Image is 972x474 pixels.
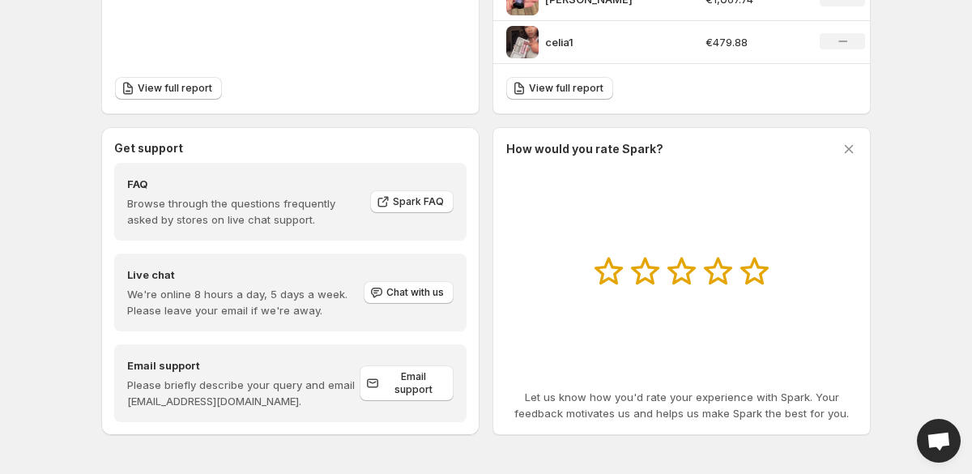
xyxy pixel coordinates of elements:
[506,389,857,421] p: Let us know how you'd rate your experience with Spark. Your feedback motivates us and helps us ma...
[917,419,961,463] a: Open chat
[138,82,212,95] span: View full report
[545,34,667,50] p: celia1
[506,26,539,58] img: celia1
[382,370,444,396] span: Email support
[529,82,603,95] span: View full report
[127,195,359,228] p: Browse through the questions frequently asked by stores on live chat support.
[115,77,222,100] a: View full report
[127,377,360,409] p: Please briefly describe your query and email [EMAIL_ADDRESS][DOMAIN_NAME].
[127,286,362,318] p: We're online 8 hours a day, 5 days a week. Please leave your email if we're away.
[127,176,359,192] h4: FAQ
[114,140,183,156] h3: Get support
[360,365,454,401] a: Email support
[386,286,444,299] span: Chat with us
[127,357,360,374] h4: Email support
[364,281,454,304] button: Chat with us
[506,141,663,157] h3: How would you rate Spark?
[393,195,444,208] span: Spark FAQ
[506,77,613,100] a: View full report
[706,34,801,50] p: €479.88
[127,267,362,283] h4: Live chat
[370,190,454,213] a: Spark FAQ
